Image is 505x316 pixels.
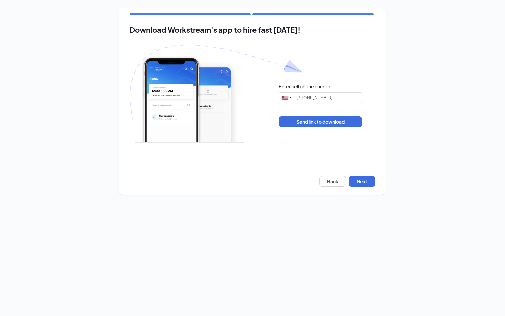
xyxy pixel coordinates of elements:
div: United States: +1 [279,93,294,103]
button: Next [349,176,375,187]
div: Enter cell phone number [279,83,332,90]
img: Download Workstream's app with paper plane [130,45,303,143]
button: Back [319,176,346,187]
h2: Download Workstream's app to hire fast [DATE]! [130,26,375,34]
button: Send link to download [279,116,362,127]
input: (201) 555-0123 [279,92,362,103]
